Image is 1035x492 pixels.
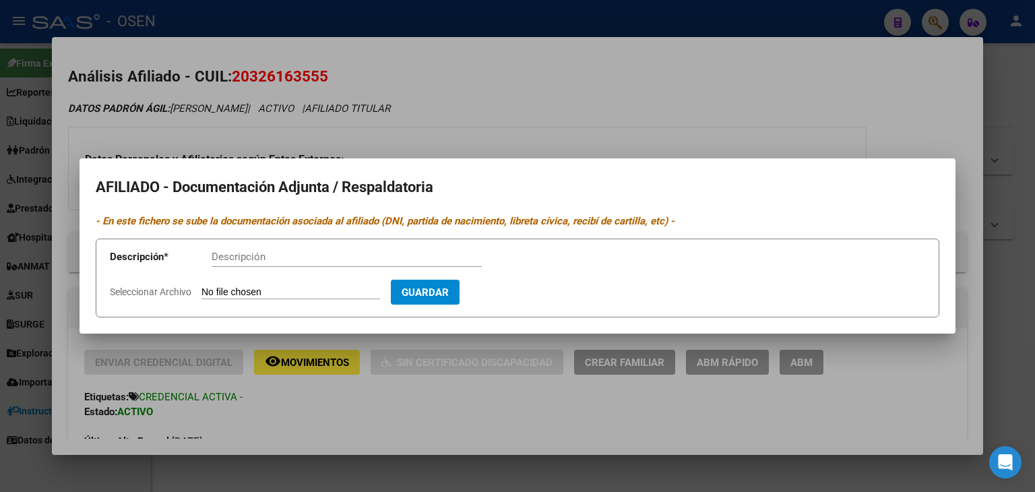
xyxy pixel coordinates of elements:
p: Descripción [110,249,212,265]
span: Guardar [402,286,449,299]
h2: AFILIADO - Documentación Adjunta / Respaldatoria [96,175,939,200]
span: Seleccionar Archivo [110,286,191,297]
button: Guardar [391,280,460,305]
i: - En este fichero se sube la documentación asociada al afiliado (DNI, partida de nacimiento, libr... [96,215,675,227]
div: Open Intercom Messenger [989,446,1022,479]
